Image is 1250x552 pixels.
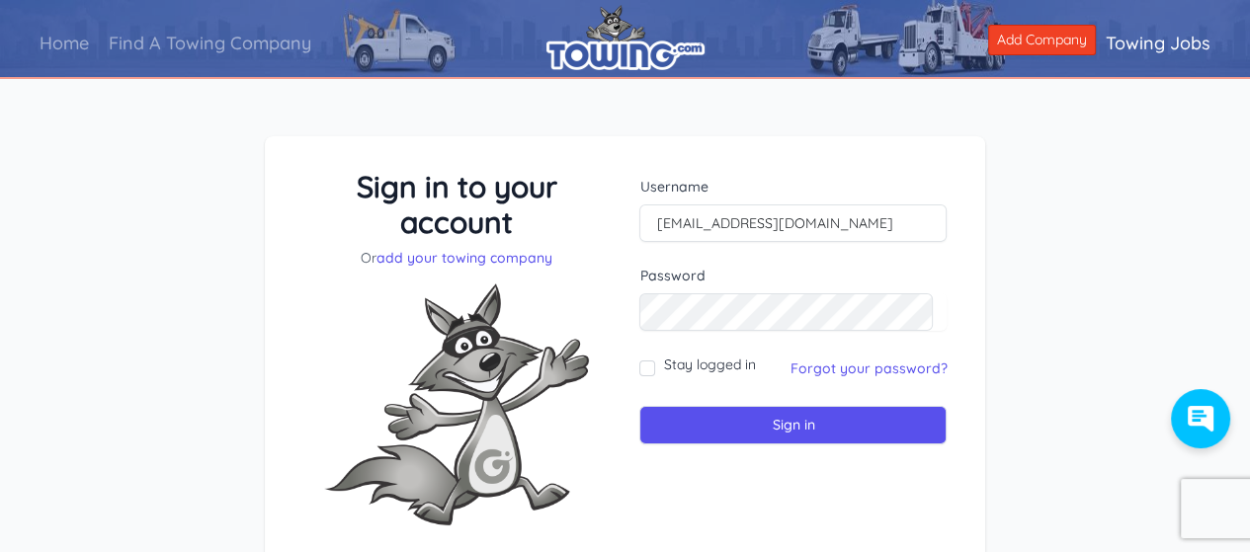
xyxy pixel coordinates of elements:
[308,268,605,541] img: Fox-Excited.png
[1161,389,1250,468] iframe: Conversations
[988,25,1096,55] a: Add Company
[639,177,947,197] label: Username
[790,359,947,377] a: Forgot your password?
[376,249,552,267] a: add your towing company
[303,248,611,268] p: Or
[639,266,947,285] label: Password
[639,406,947,444] input: Sign in
[663,355,755,374] label: Stay logged in
[1096,15,1220,71] a: Towing Jobs
[546,5,705,70] img: logo.png
[99,15,321,71] a: Find A Towing Company
[303,169,611,240] h3: Sign in to your account
[30,15,99,71] a: Home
